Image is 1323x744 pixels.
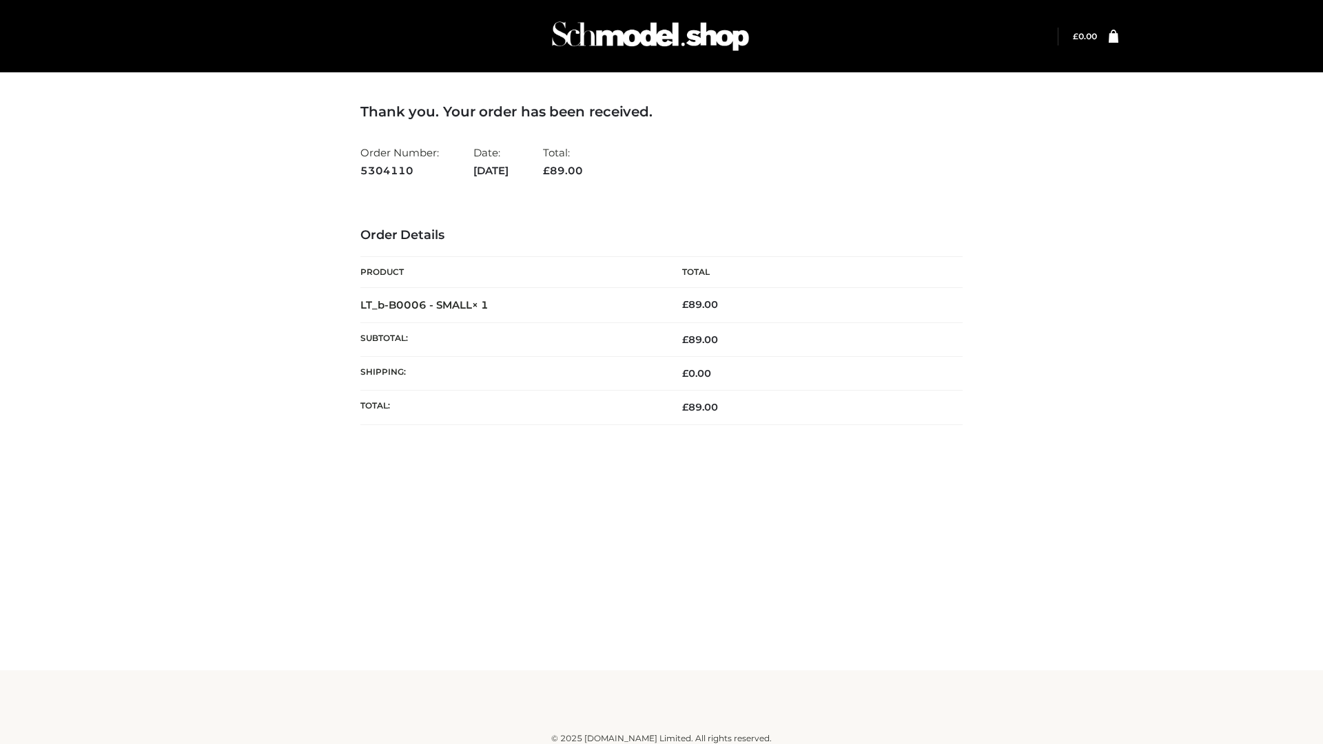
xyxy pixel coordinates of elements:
strong: LT_b-B0006 - SMALL [360,298,489,311]
th: Total [661,257,963,288]
span: £ [682,401,688,413]
th: Total: [360,391,661,424]
span: 89.00 [682,401,718,413]
span: £ [682,367,688,380]
bdi: 89.00 [682,298,718,311]
bdi: 0.00 [1073,31,1097,41]
span: 89.00 [543,164,583,177]
h3: Thank you. Your order has been received. [360,103,963,120]
span: £ [543,164,550,177]
strong: [DATE] [473,162,509,180]
span: 89.00 [682,333,718,346]
span: £ [682,298,688,311]
img: Schmodel Admin 964 [547,9,754,63]
th: Shipping: [360,357,661,391]
strong: 5304110 [360,162,439,180]
li: Total: [543,141,583,183]
h3: Order Details [360,228,963,243]
span: £ [1073,31,1078,41]
li: Order Number: [360,141,439,183]
bdi: 0.00 [682,367,711,380]
span: £ [682,333,688,346]
th: Subtotal: [360,322,661,356]
li: Date: [473,141,509,183]
strong: × 1 [472,298,489,311]
a: £0.00 [1073,31,1097,41]
th: Product [360,257,661,288]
